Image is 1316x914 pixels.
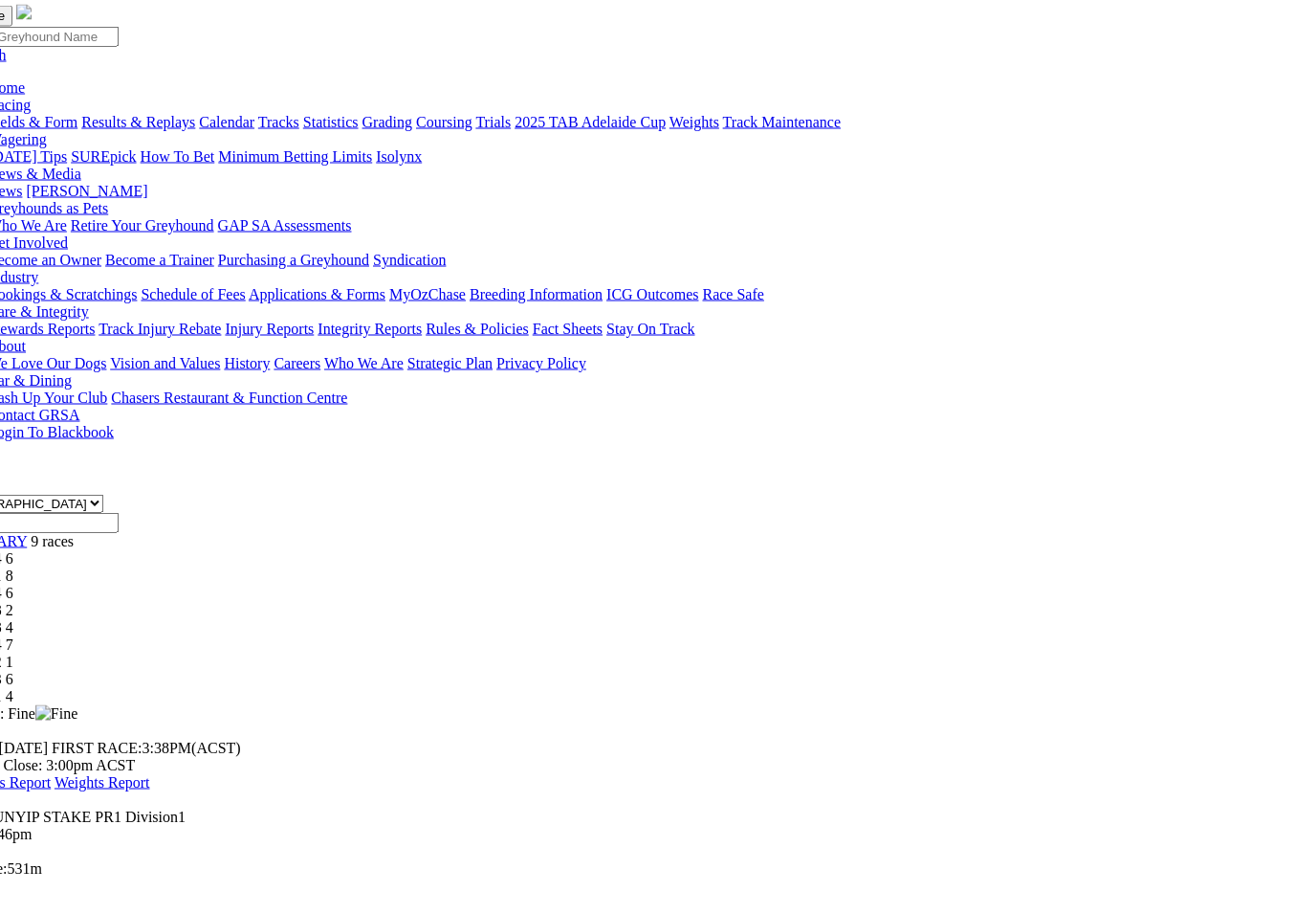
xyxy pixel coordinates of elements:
a: History [224,355,270,371]
a: Weights [669,114,719,130]
a: Careers [274,355,320,371]
span: FIRST RACE: [52,740,142,756]
a: Strategic Plan [407,355,493,371]
img: Fine [35,705,77,723]
a: Track Injury Rebate [99,321,221,337]
a: Tracks [258,114,299,130]
a: Integrity Reports [318,321,422,337]
a: Track Maintenance [723,114,841,130]
a: MyOzChase [389,286,466,302]
a: Retire Your Greyhound [71,217,214,234]
a: ICG Outcomes [606,286,698,302]
a: Syndication [373,252,446,268]
a: Calendar [199,114,254,130]
a: Isolynx [376,148,422,165]
a: Chasers Restaurant & Function Centre [111,390,347,406]
a: Coursing [416,114,472,130]
a: Become a Trainer [105,252,214,268]
a: Race Safe [702,286,763,302]
a: Statistics [303,114,359,130]
a: Trials [475,114,511,130]
a: Rules & Policies [426,321,529,337]
a: [PERSON_NAME] [26,183,147,199]
a: Vision and Values [110,355,220,371]
span: 9 races [31,533,74,549]
a: Results & Replays [81,114,195,130]
a: Applications & Forms [249,286,385,302]
a: Injury Reports [225,321,314,337]
a: How To Bet [141,148,215,165]
a: Who We Are [324,355,404,371]
a: Purchasing a Greyhound [218,252,369,268]
a: Stay On Track [606,321,694,337]
a: Schedule of Fees [141,286,245,302]
span: 3:38PM(ACST) [52,740,241,756]
a: GAP SA Assessments [218,217,352,234]
a: SUREpick [71,148,136,165]
a: Fact Sheets [533,321,603,337]
a: Grading [362,114,412,130]
a: Weights Report [55,774,150,791]
img: logo-grsa-white.png [16,5,32,20]
a: 2025 TAB Adelaide Cup [515,114,666,130]
a: Breeding Information [470,286,603,302]
a: Privacy Policy [496,355,586,371]
a: Minimum Betting Limits [218,148,372,165]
